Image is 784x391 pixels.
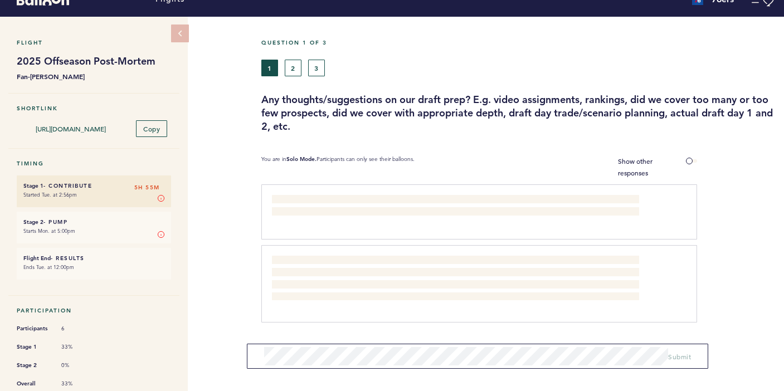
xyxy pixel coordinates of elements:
span: Participants [17,323,50,334]
span: 33% [61,343,95,351]
span: 33% [61,380,95,388]
time: Starts Mon. at 5:00pm [23,227,75,234]
span: 6 [61,325,95,333]
b: Fan-[PERSON_NAME] [17,71,171,82]
span: Stage 1 [17,341,50,353]
h5: Flight [17,39,171,46]
small: Stage 2 [23,218,43,226]
button: 2 [285,60,301,76]
h6: - Results [23,255,164,262]
span: 5H 55M [134,182,160,193]
button: 3 [308,60,325,76]
span: Submit [668,352,691,361]
time: Started Tue. at 2:56pm [23,191,77,198]
h1: 2025 Offseason Post-Mortem [17,55,171,68]
span: Stage 2 [17,360,50,371]
button: 1 [261,60,278,76]
span: Overall [17,378,50,389]
small: Flight End [23,255,51,262]
h5: Question 1 of 3 [261,39,776,46]
span: Copy [143,124,160,133]
h3: Any thoughts/suggestions on our draft prep? E.g. video assignments, rankings, did we cover too ma... [261,93,776,133]
h6: - Pump [23,218,164,226]
span: Thought sticking to our two way and e10 line went ok and resulted in options to pick up [PERSON_N... [272,196,603,216]
p: You are in Participants can only see their balloons. [261,155,415,179]
h5: Shortlink [17,105,171,112]
span: 0% [61,361,95,369]
span: Is there a way to simplify the "what would you trade for player" in the late draft ranking? Eithe... [272,257,641,299]
b: Solo Mode. [286,155,316,163]
button: Copy [136,120,167,137]
h6: - Contribute [23,182,164,189]
span: Show other responses [618,157,652,177]
small: Stage 1 [23,182,43,189]
button: Submit [668,351,691,362]
time: Ends Tue. at 12:00pm [23,263,74,271]
h5: Timing [17,160,171,167]
h5: Participation [17,307,171,314]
